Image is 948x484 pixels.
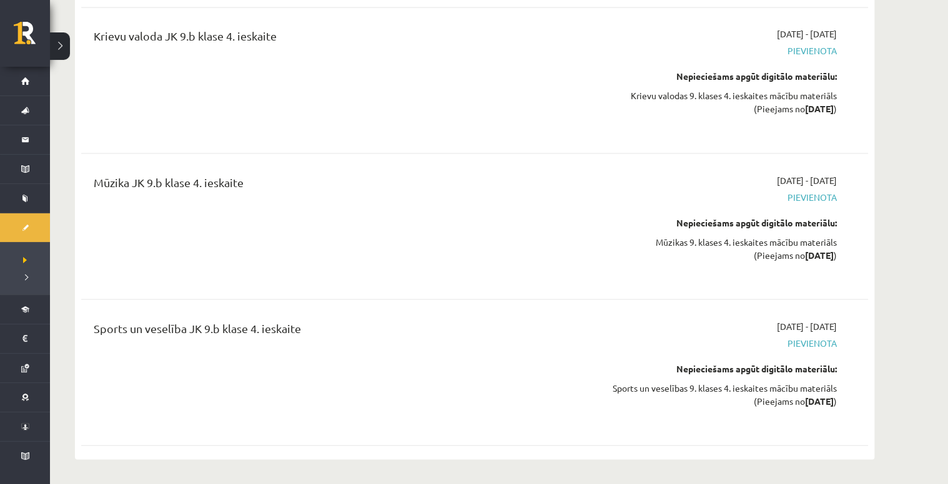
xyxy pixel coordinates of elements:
[601,190,837,203] span: Pievienota
[601,70,837,83] div: Nepieciešams apgūt digitālo materiālu:
[805,103,834,114] strong: [DATE]
[94,319,583,342] div: Sports un veselība JK 9.b klase 4. ieskaite
[601,336,837,349] span: Pievienota
[94,27,583,51] div: Krievu valoda JK 9.b klase 4. ieskaite
[94,173,583,196] div: Mūzika JK 9.b klase 4. ieskaite
[601,89,837,115] div: Krievu valodas 9. klases 4. ieskaites mācību materiāls (Pieejams no )
[777,173,837,186] span: [DATE] - [DATE]
[14,22,50,53] a: Rīgas 1. Tālmācības vidusskola
[601,44,837,57] span: Pievienota
[805,249,834,260] strong: [DATE]
[601,362,837,375] div: Nepieciešams apgūt digitālo materiālu:
[777,319,837,332] span: [DATE] - [DATE]
[601,216,837,229] div: Nepieciešams apgūt digitālo materiālu:
[601,381,837,407] div: Sports un veselības 9. klases 4. ieskaites mācību materiāls (Pieejams no )
[601,235,837,261] div: Mūzikas 9. klases 4. ieskaites mācību materiāls (Pieejams no )
[805,395,834,406] strong: [DATE]
[777,27,837,41] span: [DATE] - [DATE]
